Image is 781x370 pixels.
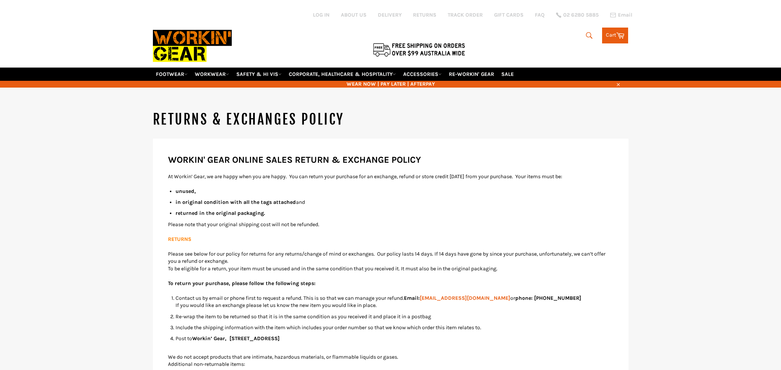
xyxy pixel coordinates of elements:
strong: Email: [404,295,510,301]
a: GIFT CARDS [494,11,524,18]
img: Flat $9.95 shipping Australia wide [372,42,466,57]
a: FOOTWEAR [153,68,191,81]
a: SALE [498,68,517,81]
span: WEAR NOW | PAY LATER | AFTERPAY [153,80,628,88]
li: Post to [176,335,613,350]
a: WORKWEAR [192,68,232,81]
a: Cart [602,28,628,43]
a: CORPORATE, HEALTHCARE & HOSPITALITY [286,68,399,81]
a: ACCESSORIES [400,68,445,81]
strong: in original condition with all the tags attached [176,199,296,205]
li: and [176,199,613,206]
a: TRACK ORDER [448,11,483,18]
strong: phone: [PHONE_NUMBER] [515,295,581,301]
h1: RETURNS & EXCHANGES POLICY [153,110,628,129]
li: Contact us by email or phone first to request a refund. This is so that we can manage your refund... [176,294,613,309]
strong: returned in the original packaging. [176,210,265,216]
a: SAFETY & HI VIS [233,68,285,81]
p: We do not accept products that are intimate, hazardous materials, or flammable liquids or gases. ... [168,353,613,368]
a: 02 6280 5885 [556,12,599,18]
li: Include the shipping information with the item which includes your order number so that we know w... [176,324,613,331]
strong: WORKIN' GEAR ONLINE SALES RETURN & EXCHANGE POLICY [168,154,421,165]
li: Re-wrap the item to be returned so that it is in the same condition as you received it and place ... [176,313,613,320]
p: Please see below for our policy for returns for any returns/change of mind or exchanges. Our poli... [168,250,613,272]
a: Log in [313,12,330,18]
strong: To return your purchase, please follow the following steps: [168,280,316,287]
p: At Workin’ Gear, we are happy when you are happy. You can return your purchase for an exchange, r... [168,173,613,180]
a: Email [610,12,632,18]
img: Workin Gear leaders in Workwear, Safety Boots, PPE, Uniforms. Australia's No.1 in Workwear [153,25,232,67]
p: Please note that your original shipping cost will not be refunded. [168,221,613,228]
a: ABOUT US [341,11,367,18]
a: FAQ [535,11,545,18]
a: RE-WORKIN' GEAR [446,68,497,81]
span: Email [618,12,632,18]
span: 02 6280 5885 [563,12,599,18]
strong: RETURNS [168,236,191,242]
strong: unused, [176,188,196,194]
a: DELIVERY [378,11,402,18]
a: [EMAIL_ADDRESS][DOMAIN_NAME] [420,295,510,301]
strong: Workin’ Gear, [STREET_ADDRESS] [192,335,280,342]
a: RETURNS [413,11,436,18]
